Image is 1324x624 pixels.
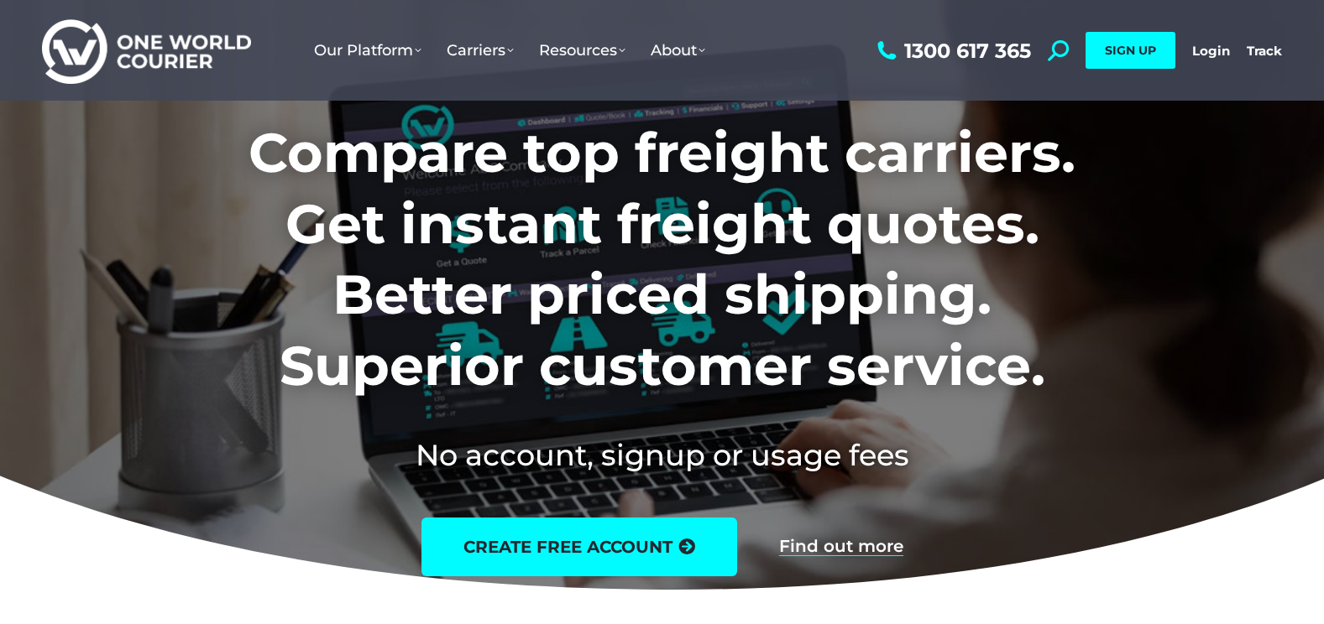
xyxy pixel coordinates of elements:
span: Resources [539,41,625,60]
a: Resources [526,24,638,76]
a: Carriers [434,24,526,76]
a: Track [1247,43,1282,59]
span: Carriers [447,41,514,60]
a: About [638,24,718,76]
a: Find out more [779,538,903,556]
h1: Compare top freight carriers. Get instant freight quotes. Better priced shipping. Superior custom... [138,117,1186,401]
a: 1300 617 365 [873,40,1031,61]
h2: No account, signup or usage fees [138,434,1186,476]
a: Login [1192,43,1230,59]
span: Our Platform [314,41,421,60]
span: About [651,41,705,60]
a: Our Platform [301,24,434,76]
a: SIGN UP [1086,32,1175,69]
a: create free account [421,517,737,576]
span: SIGN UP [1105,43,1156,58]
img: One World Courier [42,17,251,85]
